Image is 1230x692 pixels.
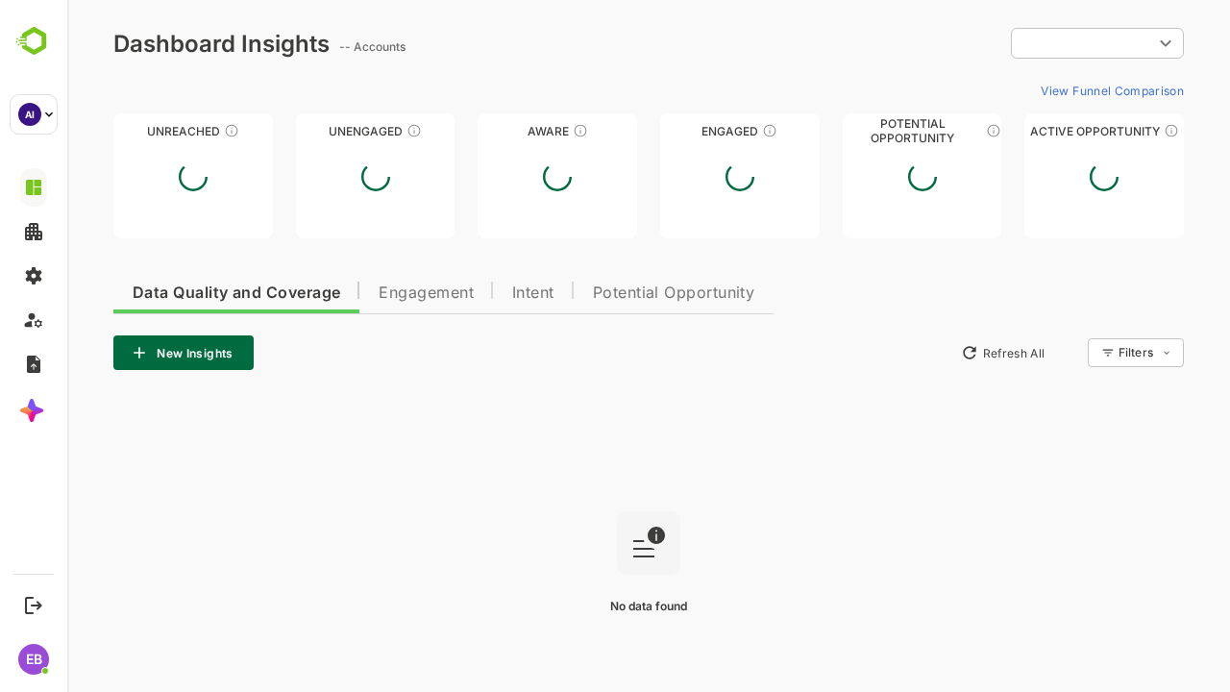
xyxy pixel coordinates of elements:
div: Dashboard Insights [46,30,262,58]
span: Potential Opportunity [526,285,688,301]
button: Logout [20,592,46,618]
div: Filters [1049,335,1117,370]
button: New Insights [46,335,186,370]
div: EB [18,644,49,675]
div: Filters [1051,345,1086,359]
span: Engagement [311,285,406,301]
div: AI [18,103,41,126]
div: Unreached [46,124,206,138]
div: These accounts have not shown enough engagement and need nurturing [339,123,355,138]
div: These accounts have just entered the buying cycle and need further nurturing [505,123,521,138]
div: These accounts are MQAs and can be passed on to Inside Sales [919,123,934,138]
div: Active Opportunity [957,124,1117,138]
div: Potential Opportunity [775,124,935,138]
ag: -- Accounts [272,39,344,54]
div: These accounts have not been engaged with for a defined time period [157,123,172,138]
div: These accounts are warm, further nurturing would qualify them to MQAs [695,123,710,138]
div: Aware [410,124,570,138]
span: Intent [445,285,487,301]
div: ​ [944,26,1117,61]
div: These accounts have open opportunities which might be at any of the Sales Stages [1096,123,1112,138]
span: Data Quality and Coverage [65,285,273,301]
img: BambooboxLogoMark.f1c84d78b4c51b1a7b5f700c9845e183.svg [10,23,59,60]
div: Engaged [593,124,752,138]
div: Unengaged [229,124,388,138]
button: Refresh All [885,337,986,368]
span: No data found [543,599,620,613]
button: View Funnel Comparison [966,75,1117,106]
